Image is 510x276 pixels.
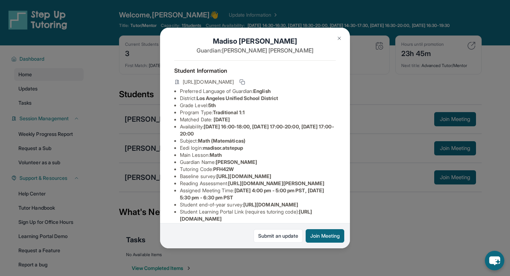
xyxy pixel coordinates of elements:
p: Guardian: [PERSON_NAME] [PERSON_NAME] [174,46,336,55]
span: 5th [208,102,216,108]
span: Traditional 1:1 [213,109,245,115]
span: [URL][DOMAIN_NAME] [243,202,298,208]
li: Grade Level: [180,102,336,109]
span: Math [210,152,222,158]
span: [DATE] 16:00-18:00, [DATE] 17:00-20:00, [DATE] 17:00-20:00 [180,123,334,137]
span: [URL][DOMAIN_NAME] [183,78,234,85]
li: Baseline survey : [180,173,336,180]
li: Student Learning Portal Link (requires tutoring code) : [180,208,336,222]
span: madisor.atstepup [203,145,243,151]
span: [DATE] 4:00 pm - 5:00 pm PST, [DATE] 5:30 pm - 6:30 pm PST [180,187,324,200]
img: Close Icon [336,35,342,41]
button: Join Meeting [306,229,344,243]
span: [URL][DOMAIN_NAME] [216,173,271,179]
li: Guardian Name : [180,159,336,166]
button: Copy link [238,78,246,86]
li: Tutoring Code : [180,166,336,173]
span: [PERSON_NAME] [216,159,257,165]
li: District: [180,95,336,102]
li: Reading Assessment : [180,180,336,187]
li: Matched Date: [180,116,336,123]
li: Subject : [180,137,336,144]
span: Los Angeles Unified School District [197,95,278,101]
li: Student Direct Learning Portal Link (no tutoring code required) : [180,222,336,237]
li: Program Type: [180,109,336,116]
button: chat-button [485,251,504,270]
li: Main Lesson : [180,151,336,159]
span: [URL][DOMAIN_NAME][PERSON_NAME] [228,180,324,186]
span: PFH42W [213,166,234,172]
li: Preferred Language of Guardian: [180,88,336,95]
a: Submit an update [254,229,303,243]
li: Availability: [180,123,336,137]
li: Student end-of-year survey : [180,201,336,208]
h1: Madiso [PERSON_NAME] [174,36,336,46]
span: English [253,88,271,94]
h4: Student Information [174,66,336,75]
li: Eedi login : [180,144,336,151]
li: Assigned Meeting Time : [180,187,336,201]
span: Math (Matemáticas) [198,138,245,144]
span: [DATE] [214,116,230,122]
